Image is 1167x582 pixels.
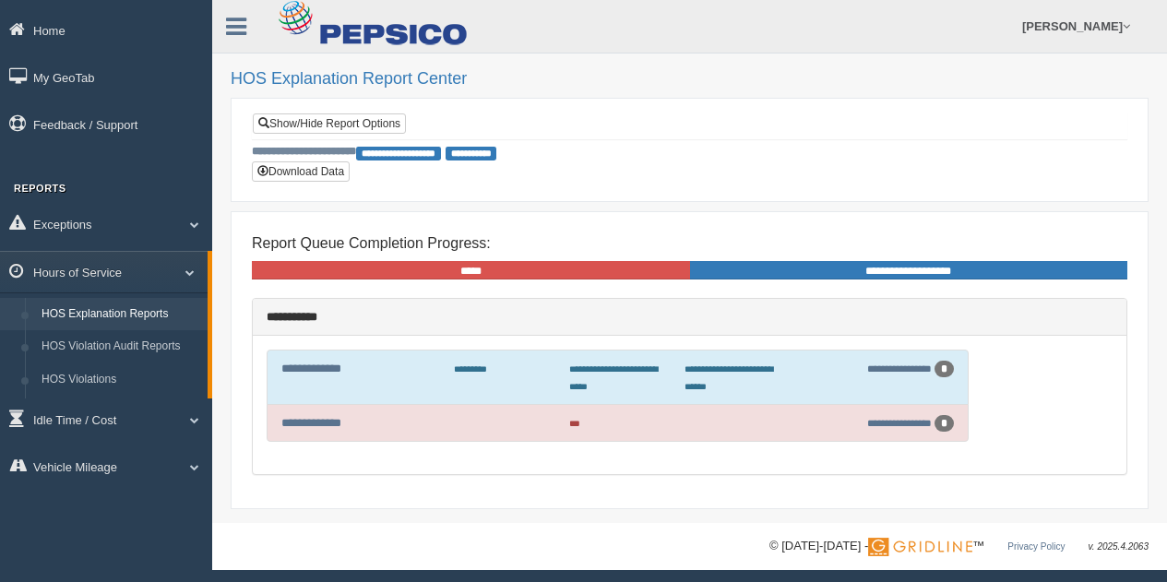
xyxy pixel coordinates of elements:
a: Show/Hide Report Options [253,113,406,134]
h2: HOS Explanation Report Center [231,70,1149,89]
img: Gridline [868,538,972,556]
a: HOS Violations [33,363,208,397]
h4: Report Queue Completion Progress: [252,235,1127,252]
a: HOS Violation Trend [33,397,208,430]
a: Privacy Policy [1007,541,1065,552]
div: © [DATE]-[DATE] - ™ [769,537,1149,556]
span: v. 2025.4.2063 [1089,541,1149,552]
a: HOS Violation Audit Reports [33,330,208,363]
a: HOS Explanation Reports [33,298,208,331]
button: Download Data [252,161,350,182]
